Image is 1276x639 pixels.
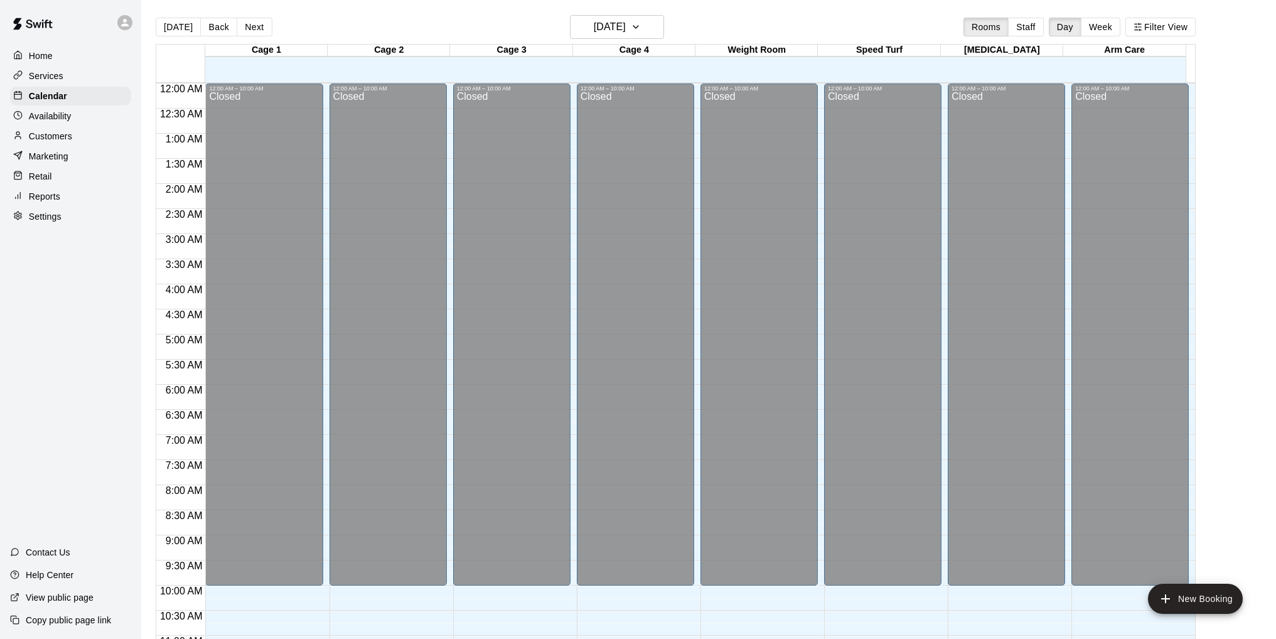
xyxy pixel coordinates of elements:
div: Closed [1075,92,1185,590]
a: Retail [10,167,131,186]
p: Services [29,70,63,82]
div: Cage 4 [573,45,695,56]
div: Arm Care [1063,45,1186,56]
span: 7:30 AM [163,460,206,471]
div: Cage 2 [328,45,450,56]
div: 12:00 AM – 10:00 AM [457,85,567,92]
button: [DATE] [156,18,201,36]
span: 5:30 AM [163,360,206,370]
span: 8:00 AM [163,485,206,496]
span: 2:30 AM [163,209,206,220]
div: 12:00 AM – 10:00 AM [209,85,319,92]
a: Customers [10,127,131,146]
div: 12:00 AM – 10:00 AM: Closed [577,83,694,586]
p: Calendar [29,90,67,102]
h6: [DATE] [594,18,626,36]
div: Closed [209,92,319,590]
span: 6:00 AM [163,385,206,395]
span: 2:00 AM [163,184,206,195]
button: Day [1049,18,1081,36]
div: Closed [581,92,690,590]
button: add [1148,584,1243,614]
a: Settings [10,207,131,226]
button: [DATE] [570,15,664,39]
div: 12:00 AM – 10:00 AM: Closed [700,83,818,586]
button: Staff [1008,18,1044,36]
div: 12:00 AM – 10:00 AM [1075,85,1185,92]
span: 5:00 AM [163,335,206,345]
button: Filter View [1125,18,1196,36]
button: Back [200,18,237,36]
div: Closed [333,92,443,590]
p: Help Center [26,569,73,581]
div: 12:00 AM – 10:00 AM [704,85,814,92]
span: 9:00 AM [163,535,206,546]
p: Customers [29,130,72,142]
p: Home [29,50,53,62]
div: Closed [704,92,814,590]
div: 12:00 AM – 10:00 AM: Closed [205,83,323,586]
button: Next [237,18,272,36]
span: 3:30 AM [163,259,206,270]
div: Weight Room [695,45,818,56]
div: Closed [828,92,938,590]
span: 3:00 AM [163,234,206,245]
span: 10:30 AM [157,611,206,621]
a: Marketing [10,147,131,166]
span: 9:30 AM [163,561,206,571]
span: 12:00 AM [157,83,206,94]
a: Home [10,46,131,65]
a: Availability [10,107,131,126]
div: 12:00 AM – 10:00 AM: Closed [453,83,571,586]
button: Rooms [963,18,1009,36]
span: 10:00 AM [157,586,206,596]
div: Closed [457,92,567,590]
span: 1:00 AM [163,134,206,144]
span: 7:00 AM [163,435,206,446]
p: Settings [29,210,62,223]
p: Contact Us [26,546,70,559]
button: Week [1081,18,1120,36]
div: Speed Turf [818,45,940,56]
div: 12:00 AM – 10:00 AM: Closed [1071,83,1189,586]
span: 4:30 AM [163,309,206,320]
div: 12:00 AM – 10:00 AM [828,85,938,92]
a: Services [10,67,131,85]
p: Copy public page link [26,614,111,626]
div: 12:00 AM – 10:00 AM: Closed [824,83,941,586]
a: Calendar [10,87,131,105]
p: View public page [26,591,94,604]
p: Retail [29,170,52,183]
p: Reports [29,190,60,203]
div: Cage 3 [450,45,572,56]
span: 1:30 AM [163,159,206,169]
p: Availability [29,110,72,122]
div: [MEDICAL_DATA] [941,45,1063,56]
span: 8:30 AM [163,510,206,521]
div: 12:00 AM – 10:00 AM [581,85,690,92]
p: Marketing [29,150,68,163]
div: 12:00 AM – 10:00 AM [952,85,1061,92]
span: 12:30 AM [157,109,206,119]
span: 6:30 AM [163,410,206,421]
span: 4:00 AM [163,284,206,295]
div: 12:00 AM – 10:00 AM [333,85,443,92]
div: Closed [952,92,1061,590]
a: Reports [10,187,131,206]
div: 12:00 AM – 10:00 AM: Closed [330,83,447,586]
div: Cage 1 [205,45,328,56]
div: 12:00 AM – 10:00 AM: Closed [948,83,1065,586]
